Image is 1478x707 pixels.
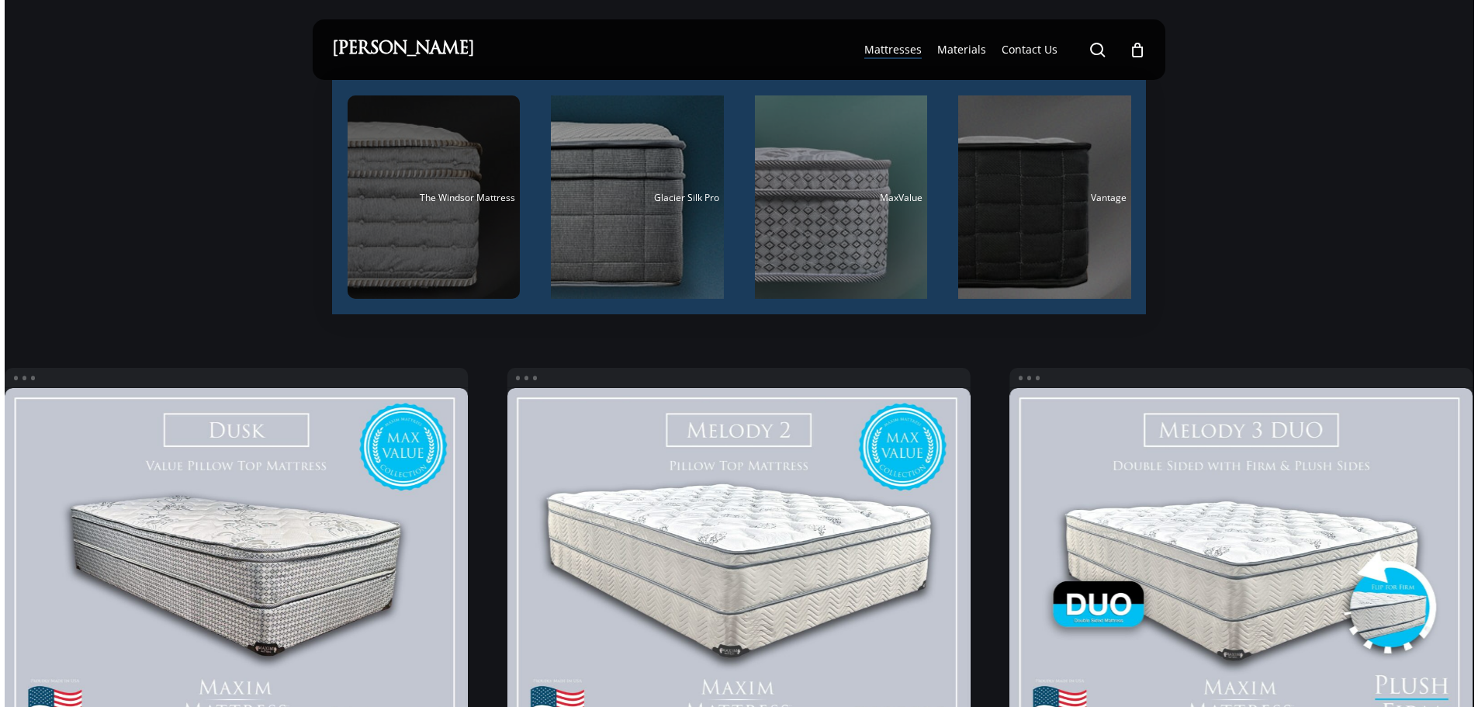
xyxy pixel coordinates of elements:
[348,95,521,299] a: The Windsor Mattress
[1129,41,1146,58] a: Cart
[857,19,1146,80] nav: Main Menu
[864,42,922,57] a: Mattresses
[937,42,986,57] a: Materials
[958,95,1131,299] a: Vantage
[880,191,922,204] span: MaxValue
[1002,42,1057,57] a: Contact Us
[755,95,928,299] a: MaxValue
[551,95,724,299] a: Glacier Silk Pro
[420,191,515,204] span: The Windsor Mattress
[654,191,719,204] span: Glacier Silk Pro
[332,41,474,58] a: [PERSON_NAME]
[1091,191,1127,204] span: Vantage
